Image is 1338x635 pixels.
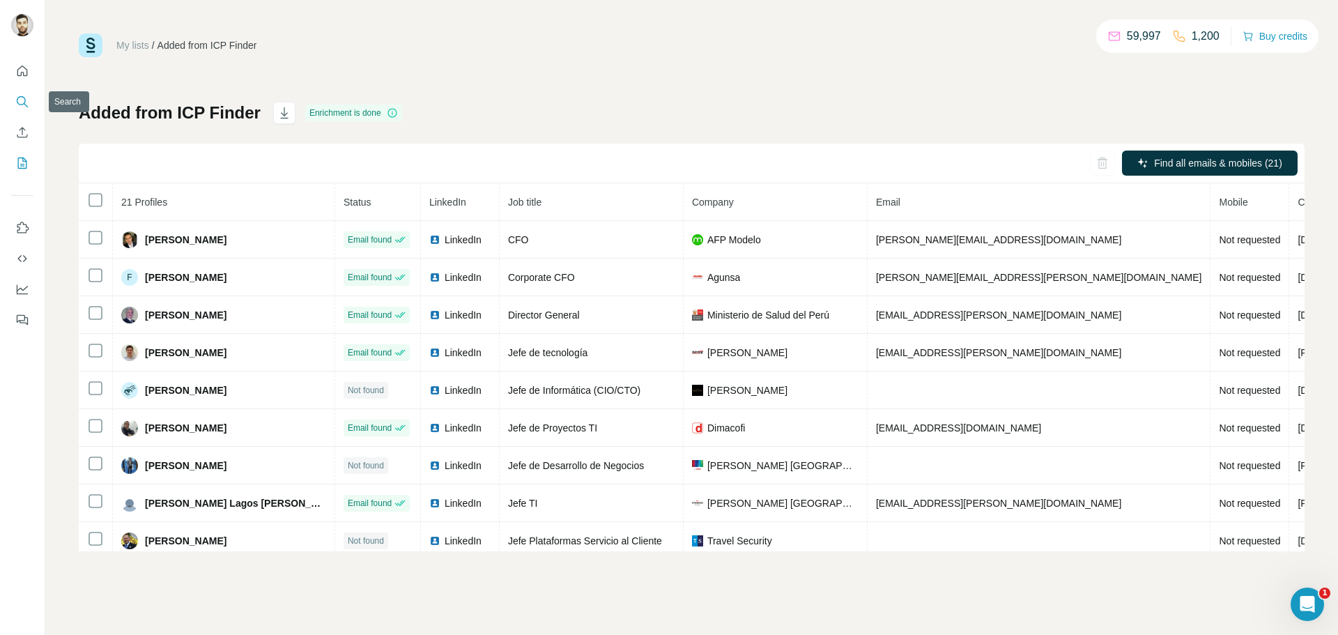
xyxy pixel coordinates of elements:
[145,383,226,397] span: [PERSON_NAME]
[121,420,138,436] img: Avatar
[707,534,772,548] span: Travel Security
[145,421,226,435] span: [PERSON_NAME]
[445,421,482,435] span: LinkedIn
[145,459,226,473] span: [PERSON_NAME]
[692,197,734,208] span: Company
[145,496,326,510] span: [PERSON_NAME] Lagos [PERSON_NAME]
[692,500,703,505] img: company-logo
[508,197,541,208] span: Job title
[508,309,580,321] span: Director General
[348,346,392,359] span: Email found
[121,307,138,323] img: Avatar
[1291,588,1324,621] iframe: Intercom live chat
[145,346,226,360] span: [PERSON_NAME]
[1219,385,1280,396] span: Not requested
[692,347,703,358] img: company-logo
[707,496,859,510] span: [PERSON_NAME] [GEOGRAPHIC_DATA]
[508,498,538,509] span: Jefe TI
[11,215,33,240] button: Use Surfe on LinkedIn
[121,382,138,399] img: Avatar
[11,151,33,176] button: My lists
[121,495,138,512] img: Avatar
[121,533,138,549] img: Avatar
[429,197,466,208] span: LinkedIn
[508,422,597,434] span: Jefe de Proyectos TI
[707,233,761,247] span: AFP Modelo
[692,309,703,321] img: company-logo
[121,344,138,361] img: Avatar
[429,272,440,283] img: LinkedIn logo
[876,272,1202,283] span: [PERSON_NAME][EMAIL_ADDRESS][PERSON_NAME][DOMAIN_NAME]
[305,105,402,121] div: Enrichment is done
[348,309,392,321] span: Email found
[1219,197,1247,208] span: Mobile
[429,460,440,471] img: LinkedIn logo
[157,38,257,52] div: Added from ICP Finder
[707,346,787,360] span: [PERSON_NAME]
[79,33,102,57] img: Surfe Logo
[445,496,482,510] span: LinkedIn
[1154,156,1282,170] span: Find all emails & mobiles (21)
[508,385,640,396] span: Jefe de Informática (CIO/CTO)
[692,535,703,546] img: company-logo
[445,346,482,360] span: LinkedIn
[445,534,482,548] span: LinkedIn
[11,14,33,36] img: Avatar
[1219,234,1280,245] span: Not requested
[348,271,392,284] span: Email found
[707,383,787,397] span: [PERSON_NAME]
[429,535,440,546] img: LinkedIn logo
[348,384,384,397] span: Not found
[1122,151,1298,176] button: Find all emails & mobiles (21)
[344,197,371,208] span: Status
[348,535,384,547] span: Not found
[1192,28,1220,45] p: 1,200
[876,234,1121,245] span: [PERSON_NAME][EMAIL_ADDRESS][DOMAIN_NAME]
[876,347,1121,358] span: [EMAIL_ADDRESS][PERSON_NAME][DOMAIN_NAME]
[348,234,392,246] span: Email found
[145,270,226,284] span: [PERSON_NAME]
[876,422,1041,434] span: [EMAIL_ADDRESS][DOMAIN_NAME]
[429,498,440,509] img: LinkedIn logo
[707,459,859,473] span: [PERSON_NAME] [GEOGRAPHIC_DATA]
[692,422,703,434] img: company-logo
[445,308,482,322] span: LinkedIn
[11,246,33,271] button: Use Surfe API
[116,40,149,51] a: My lists
[348,459,384,472] span: Not found
[121,269,138,286] div: F
[692,234,703,245] img: company-logo
[1127,28,1161,45] p: 59,997
[79,102,261,124] h1: Added from ICP Finder
[152,38,155,52] li: /
[1219,422,1280,434] span: Not requested
[1319,588,1330,599] span: 1
[445,383,482,397] span: LinkedIn
[1219,498,1280,509] span: Not requested
[508,234,529,245] span: CFO
[121,457,138,474] img: Avatar
[707,270,740,284] span: Agunsa
[1219,535,1280,546] span: Not requested
[1219,460,1280,471] span: Not requested
[429,347,440,358] img: LinkedIn logo
[429,234,440,245] img: LinkedIn logo
[445,233,482,247] span: LinkedIn
[876,498,1121,509] span: [EMAIL_ADDRESS][PERSON_NAME][DOMAIN_NAME]
[145,233,226,247] span: [PERSON_NAME]
[11,277,33,302] button: Dashboard
[508,535,662,546] span: Jefe Plataformas Servicio al Cliente
[508,272,575,283] span: Corporate CFO
[1219,309,1280,321] span: Not requested
[11,89,33,114] button: Search
[429,422,440,434] img: LinkedIn logo
[707,308,829,322] span: Ministerio de Salud del Perú
[121,231,138,248] img: Avatar
[692,272,703,283] img: company-logo
[1243,26,1307,46] button: Buy credits
[348,497,392,510] span: Email found
[11,59,33,84] button: Quick start
[508,460,644,471] span: Jefe de Desarrollo de Negocios
[1219,347,1280,358] span: Not requested
[1219,272,1280,283] span: Not requested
